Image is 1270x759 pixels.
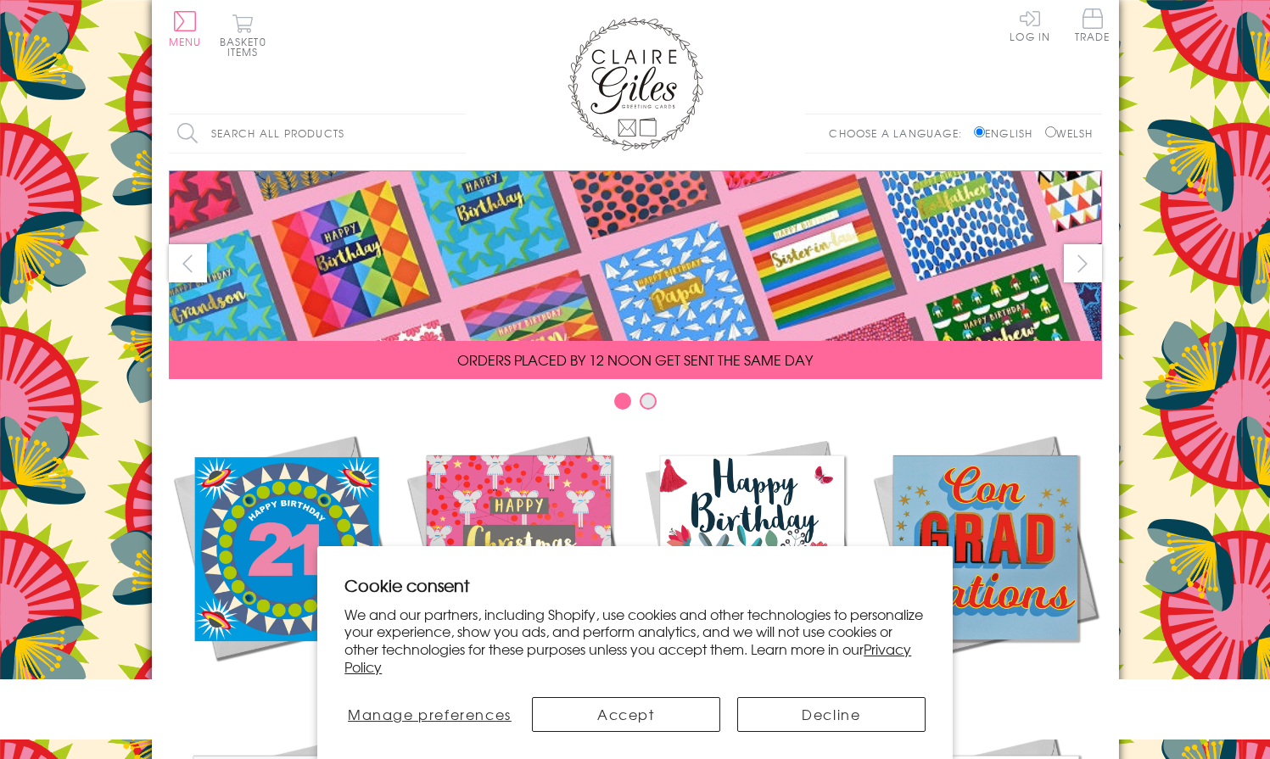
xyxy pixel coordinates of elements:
[457,349,813,370] span: ORDERS PLACED BY 12 NOON GET SENT THE SAME DAY
[1075,8,1111,45] a: Trade
[1075,8,1111,42] span: Trade
[449,114,466,153] input: Search
[344,639,911,677] a: Privacy Policy
[169,34,202,49] span: Menu
[869,431,1102,697] a: Academic
[344,697,514,732] button: Manage preferences
[348,704,512,724] span: Manage preferences
[1010,8,1050,42] a: Log In
[974,126,1041,141] label: English
[344,573,926,597] h2: Cookie consent
[220,14,266,57] button: Basket0 items
[942,677,1029,697] span: Academic
[402,431,635,697] a: Christmas
[1045,126,1094,141] label: Welsh
[1045,126,1056,137] input: Welsh
[614,393,631,410] button: Carousel Page 1 (Current Slide)
[169,114,466,153] input: Search all products
[229,677,340,697] span: New Releases
[829,126,971,141] p: Choose a language:
[169,431,402,697] a: New Releases
[640,393,657,410] button: Carousel Page 2
[532,697,720,732] button: Accept
[568,17,703,151] img: Claire Giles Greetings Cards
[635,431,869,697] a: Birthdays
[227,34,266,59] span: 0 items
[737,697,926,732] button: Decline
[1064,244,1102,282] button: next
[974,126,985,137] input: English
[169,244,207,282] button: prev
[169,11,202,47] button: Menu
[344,606,926,676] p: We and our partners, including Shopify, use cookies and other technologies to personalize your ex...
[169,392,1102,418] div: Carousel Pagination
